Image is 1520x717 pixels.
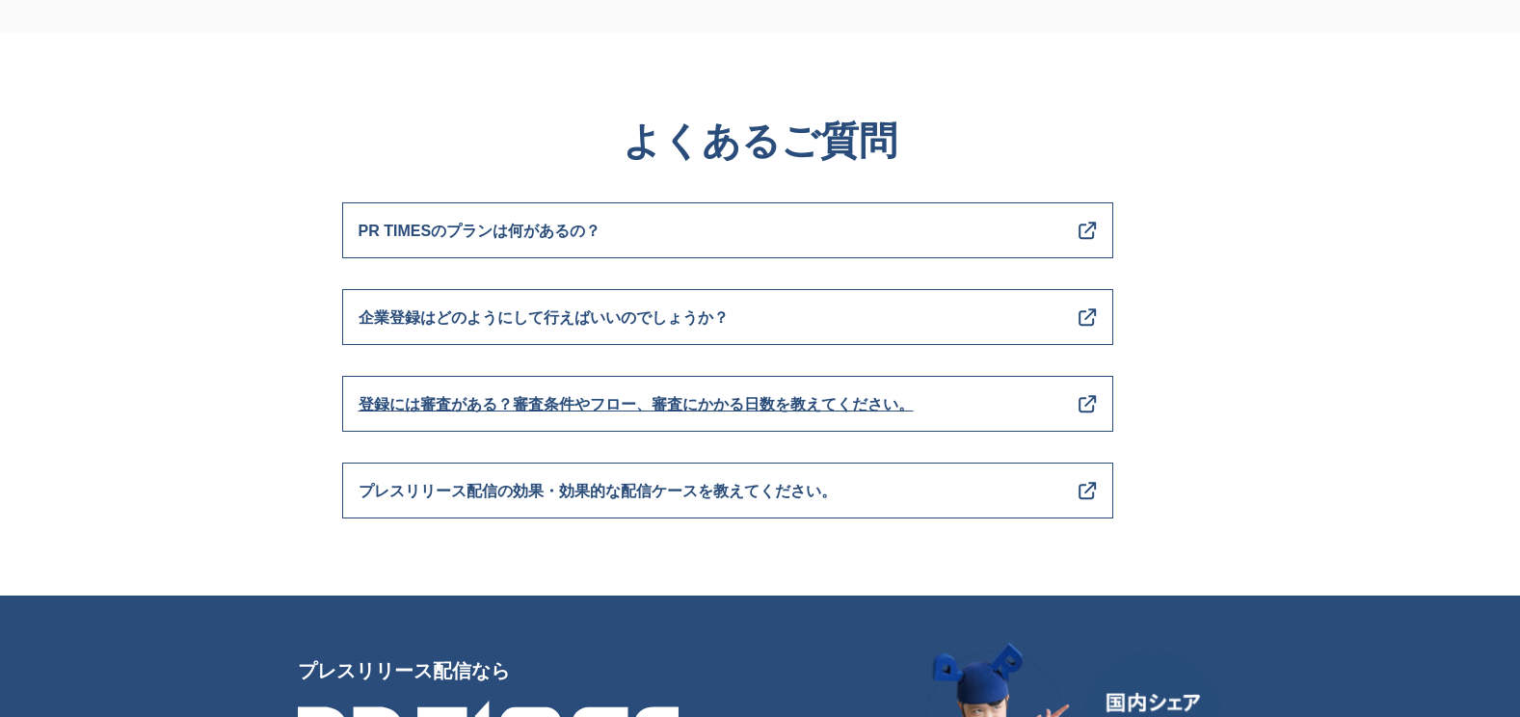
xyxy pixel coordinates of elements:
h4: よくあるご質問 [342,110,1179,172]
a: 登録には審査がある？審査条件やフロー、審査にかかる日数を教えてください。 [342,376,1113,432]
span: PR TIMESのプランは何があるの？ [359,219,601,244]
span: 企業登録はどのようにして行えばいいのでしょうか？ [359,305,729,331]
p: プレスリリース配信なら [298,642,683,700]
span: プレスリリース配信の効果・効果的な配信ケースを教えてください。 [359,479,837,504]
a: PR TIMESのプランは何があるの？ [342,202,1113,258]
a: プレスリリース配信の効果・効果的な配信ケースを教えてください。 [342,463,1113,518]
span: 登録には審査がある？審査条件やフロー、審査にかかる日数を教えてください。 [359,392,914,417]
a: 企業登録はどのようにして行えばいいのでしょうか？ [342,289,1113,345]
